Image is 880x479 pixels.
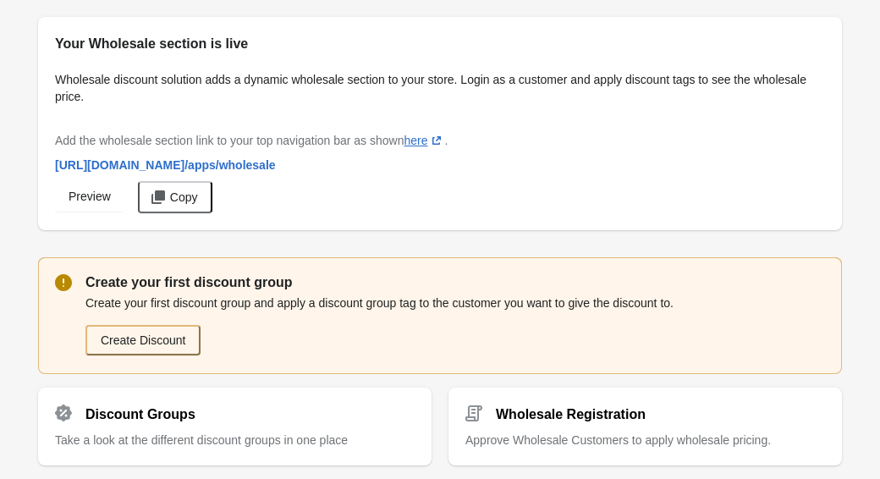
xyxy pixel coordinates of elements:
[465,433,771,447] span: Approve Wholesale Customers to apply wholesale pricing.
[55,158,276,172] span: [URL][DOMAIN_NAME] /apps/wholesale
[55,34,825,54] h2: Your Wholesale section is live
[55,134,448,147] span: Add the wholesale section link to your top navigation bar as shown .
[138,181,213,213] button: Copy
[85,273,825,293] p: Create your first discount group
[85,295,825,311] p: Create your first discount group and apply a discount group tag to the customer you want to give ...
[55,73,806,103] span: Wholesale discount solution adds a dynamic wholesale section to your store. Login as a customer a...
[48,150,283,180] a: [URL][DOMAIN_NAME]/apps/wholesale
[85,405,195,425] h2: Discount Groups
[496,405,646,425] h2: Wholesale Registration
[85,325,201,355] button: Create Discount
[404,134,444,147] a: here(opens a new window)
[55,181,124,212] a: Preview
[55,433,348,447] span: Take a look at the different discount groups in one place
[170,190,198,204] span: Copy
[69,190,111,203] span: Preview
